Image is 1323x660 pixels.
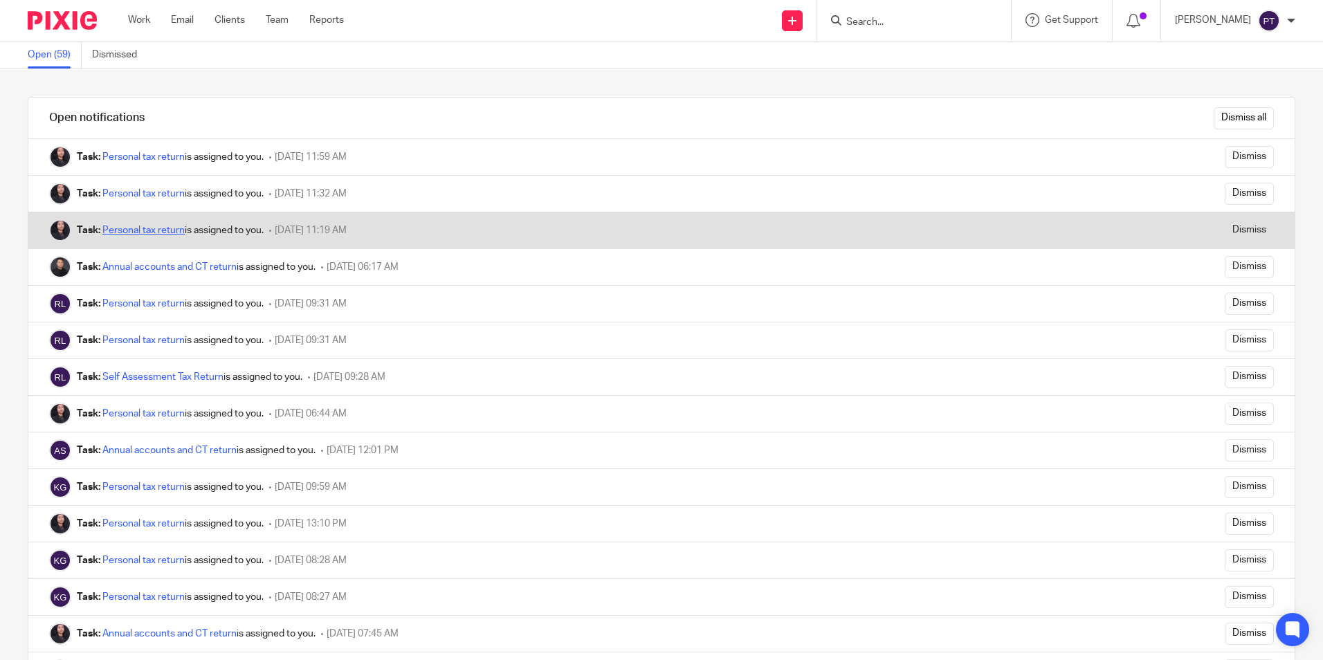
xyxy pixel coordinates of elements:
[171,13,194,27] a: Email
[327,629,399,639] span: [DATE] 07:45 AM
[1225,513,1274,535] input: Dismiss
[77,336,100,345] b: Task:
[327,262,399,272] span: [DATE] 06:17 AM
[1225,256,1274,278] input: Dismiss
[77,407,264,421] div: is assigned to you.
[275,152,347,162] span: [DATE] 11:59 AM
[1214,107,1274,129] input: Dismiss all
[1225,183,1274,205] input: Dismiss
[77,226,100,235] b: Task:
[102,226,185,235] a: Personal tax return
[77,333,264,347] div: is assigned to you.
[49,219,71,241] img: Christina Maharjan
[1225,293,1274,315] input: Dismiss
[1225,623,1274,645] input: Dismiss
[49,439,71,461] img: Alina Shrestha
[49,476,71,498] img: Keshav Gautam
[275,409,347,419] span: [DATE] 06:44 AM
[77,372,100,382] b: Task:
[28,42,82,68] a: Open (59)
[275,592,347,602] span: [DATE] 08:27 AM
[77,150,264,164] div: is assigned to you.
[275,519,347,529] span: [DATE] 13:10 PM
[77,260,316,274] div: is assigned to you.
[49,623,71,645] img: Christina Maharjan
[49,586,71,608] img: Keshav Gautam
[266,13,289,27] a: Team
[1225,439,1274,461] input: Dismiss
[49,183,71,205] img: Christina Maharjan
[92,42,147,68] a: Dismissed
[77,223,264,237] div: is assigned to you.
[77,592,100,602] b: Task:
[275,336,347,345] span: [DATE] 09:31 AM
[1225,146,1274,168] input: Dismiss
[1225,549,1274,571] input: Dismiss
[77,187,264,201] div: is assigned to you.
[77,299,100,309] b: Task:
[49,513,71,535] img: Christina Maharjan
[1225,219,1274,241] input: Dismiss
[102,189,185,199] a: Personal tax return
[102,409,185,419] a: Personal tax return
[1175,13,1251,27] p: [PERSON_NAME]
[77,189,100,199] b: Task:
[1225,329,1274,351] input: Dismiss
[77,370,302,384] div: is assigned to you.
[313,372,385,382] span: [DATE] 09:28 AM
[1258,10,1280,32] img: svg%3E
[49,256,71,278] img: Raman Bogati
[275,189,347,199] span: [DATE] 11:32 AM
[77,262,100,272] b: Task:
[49,329,71,351] img: Ridam Lakhotia
[1225,476,1274,498] input: Dismiss
[102,482,185,492] a: Personal tax return
[1225,586,1274,608] input: Dismiss
[102,299,185,309] a: Personal tax return
[77,556,100,565] b: Task:
[275,556,347,565] span: [DATE] 08:28 AM
[49,293,71,315] img: Ridam Lakhotia
[845,17,969,29] input: Search
[77,446,100,455] b: Task:
[77,553,264,567] div: is assigned to you.
[102,519,185,529] a: Personal tax return
[77,409,100,419] b: Task:
[77,590,264,604] div: is assigned to you.
[327,446,399,455] span: [DATE] 12:01 PM
[102,336,185,345] a: Personal tax return
[102,592,185,602] a: Personal tax return
[77,443,316,457] div: is assigned to you.
[1225,403,1274,425] input: Dismiss
[77,297,264,311] div: is assigned to you.
[275,299,347,309] span: [DATE] 09:31 AM
[49,403,71,425] img: Christina Maharjan
[102,446,237,455] a: Annual accounts and CT return
[77,519,100,529] b: Task:
[1045,15,1098,25] span: Get Support
[102,372,223,382] a: Self Assessment Tax Return
[275,482,347,492] span: [DATE] 09:59 AM
[49,549,71,571] img: Keshav Gautam
[77,480,264,494] div: is assigned to you.
[77,629,100,639] b: Task:
[77,152,100,162] b: Task:
[49,146,71,168] img: Christina Maharjan
[215,13,245,27] a: Clients
[28,11,97,30] img: Pixie
[1225,366,1274,388] input: Dismiss
[102,629,237,639] a: Annual accounts and CT return
[102,556,185,565] a: Personal tax return
[102,262,237,272] a: Annual accounts and CT return
[77,627,316,641] div: is assigned to you.
[77,517,264,531] div: is assigned to you.
[275,226,347,235] span: [DATE] 11:19 AM
[309,13,344,27] a: Reports
[77,482,100,492] b: Task:
[49,111,145,125] h1: Open notifications
[49,366,71,388] img: Ridam Lakhotia
[128,13,150,27] a: Work
[102,152,185,162] a: Personal tax return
